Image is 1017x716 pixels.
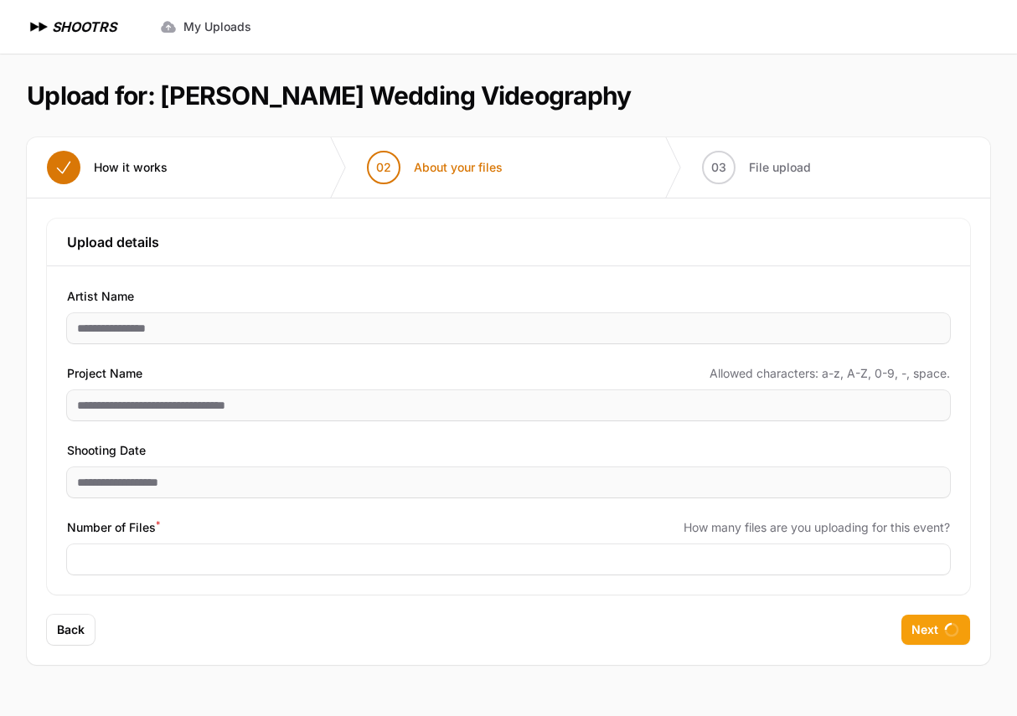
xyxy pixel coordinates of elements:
span: My Uploads [183,18,251,35]
span: Allowed characters: a-z, A-Z, 0-9, -, space. [710,365,950,382]
span: How it works [94,159,168,176]
button: Next [901,615,970,645]
span: Project Name [67,363,142,384]
a: SHOOTRS SHOOTRS [27,17,116,37]
span: File upload [749,159,811,176]
span: About your files [414,159,503,176]
button: 02 About your files [347,137,523,198]
h1: Upload for: [PERSON_NAME] Wedding Videography [27,80,631,111]
h1: SHOOTRS [52,17,116,37]
span: 03 [711,159,726,176]
span: Artist Name [67,286,134,306]
button: Back [47,615,95,645]
span: Number of Files [67,518,160,538]
span: Back [57,621,85,638]
img: SHOOTRS [27,17,52,37]
a: My Uploads [150,12,261,42]
span: How many files are you uploading for this event? [684,519,950,536]
span: Next [911,621,938,638]
h3: Upload details [67,232,950,252]
button: 03 File upload [682,137,831,198]
span: 02 [376,159,391,176]
button: How it works [27,137,188,198]
span: Shooting Date [67,440,146,461]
